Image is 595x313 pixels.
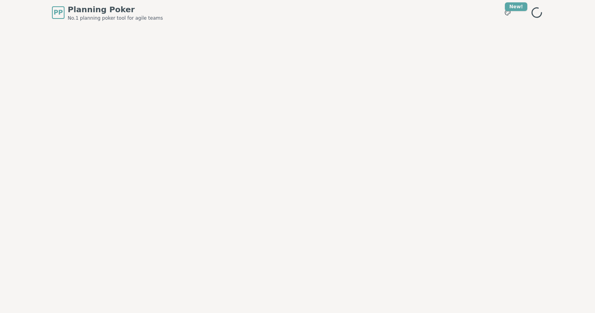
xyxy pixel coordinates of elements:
span: No.1 planning poker tool for agile teams [68,15,163,21]
div: New! [505,2,527,11]
span: Planning Poker [68,4,163,15]
button: New! [501,6,515,20]
a: PPPlanning PokerNo.1 planning poker tool for agile teams [52,4,163,21]
span: PP [54,8,63,17]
